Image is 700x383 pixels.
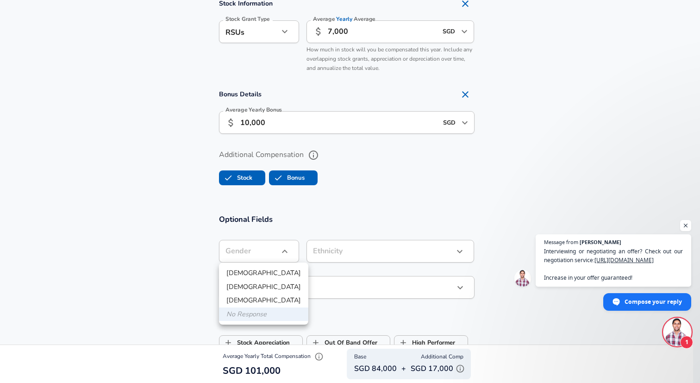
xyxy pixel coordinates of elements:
li: No Response [219,308,308,321]
span: Interviewing or negotiating an offer? Check out our negotiation service: Increase in your offer g... [544,247,683,282]
span: Message from [544,239,578,245]
div: Open chat [663,318,691,346]
span: Compose your reply [625,294,682,310]
li: [DEMOGRAPHIC_DATA] [219,266,308,280]
li: [DEMOGRAPHIC_DATA] [219,280,308,294]
span: 1 [680,336,693,349]
li: [DEMOGRAPHIC_DATA] [219,294,308,308]
span: [PERSON_NAME] [580,239,621,245]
